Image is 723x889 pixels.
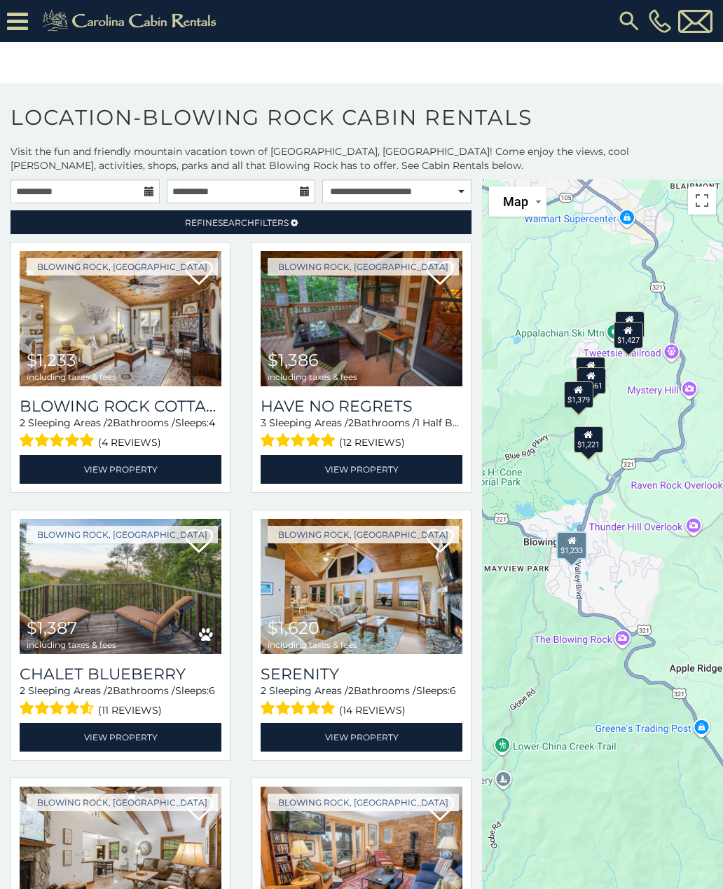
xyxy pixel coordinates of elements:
[27,372,116,381] span: including taxes & fees
[268,350,319,370] span: $1,386
[20,723,221,752] a: View Property
[20,519,221,654] img: Chalet Blueberry
[107,416,113,429] span: 2
[209,684,215,697] span: 6
[27,526,218,543] a: Blowing Rock, [GEOGRAPHIC_DATA]
[98,701,162,719] span: (11 reviews)
[35,7,228,35] img: Khaki-logo.png
[27,640,116,649] span: including taxes & fees
[261,665,462,684] a: Serenity
[339,433,405,452] span: (12 reviews)
[268,258,459,276] a: Blowing Rock, [GEOGRAPHIC_DATA]
[20,416,221,452] div: Sleeping Areas / Bathrooms / Sleeps:
[20,684,221,719] div: Sleeping Areas / Bathrooms / Sleeps:
[27,350,76,370] span: $1,233
[20,519,221,654] a: Chalet Blueberry $1,387 including taxes & fees
[20,684,25,697] span: 2
[577,367,606,394] div: $1,361
[185,217,289,228] span: Refine Filters
[261,519,462,654] a: Serenity $1,620 including taxes & fees
[268,526,459,543] a: Blowing Rock, [GEOGRAPHIC_DATA]
[564,381,593,408] div: $1,379
[261,397,462,416] a: Have No Regrets
[688,186,716,215] button: Toggle fullscreen view
[348,416,354,429] span: 2
[20,251,221,386] a: Blowing Rock Cottage $1,233 including taxes & fees
[27,258,218,276] a: Blowing Rock, [GEOGRAPHIC_DATA]
[617,8,642,34] img: search-regular.svg
[645,9,675,33] a: [PHONE_NUMBER]
[261,251,462,386] a: Have No Regrets $1,386 including taxes & fees
[20,416,25,429] span: 2
[20,665,221,684] a: Chalet Blueberry
[20,251,221,386] img: Blowing Rock Cottage
[27,618,77,638] span: $1,387
[261,723,462,752] a: View Property
[556,531,587,559] div: $1,233
[98,433,161,452] span: (4 reviews)
[489,186,546,217] button: Change map style
[261,416,462,452] div: Sleeping Areas / Bathrooms / Sleeps:
[574,426,603,453] div: $1,221
[268,618,319,638] span: $1,620
[576,357,605,384] div: $1,620
[503,194,528,209] span: Map
[20,397,221,416] a: Blowing Rock Cottage
[261,416,266,429] span: 3
[209,416,215,429] span: 4
[348,684,354,697] span: 2
[416,416,480,429] span: 1 Half Baths /
[450,684,456,697] span: 6
[218,217,254,228] span: Search
[614,322,643,348] div: $1,427
[11,210,471,234] a: RefineSearchFilters
[261,684,462,719] div: Sleeping Areas / Bathrooms / Sleeps:
[27,794,218,811] a: Blowing Rock, [GEOGRAPHIC_DATA]
[268,794,459,811] a: Blowing Rock, [GEOGRAPHIC_DATA]
[261,455,462,484] a: View Property
[268,372,357,381] span: including taxes & fees
[107,684,113,697] span: 2
[261,251,462,386] img: Have No Regrets
[268,640,357,649] span: including taxes & fees
[261,684,266,697] span: 2
[20,455,221,484] a: View Property
[261,519,462,654] img: Serenity
[339,701,406,719] span: (14 reviews)
[615,311,645,338] div: $1,386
